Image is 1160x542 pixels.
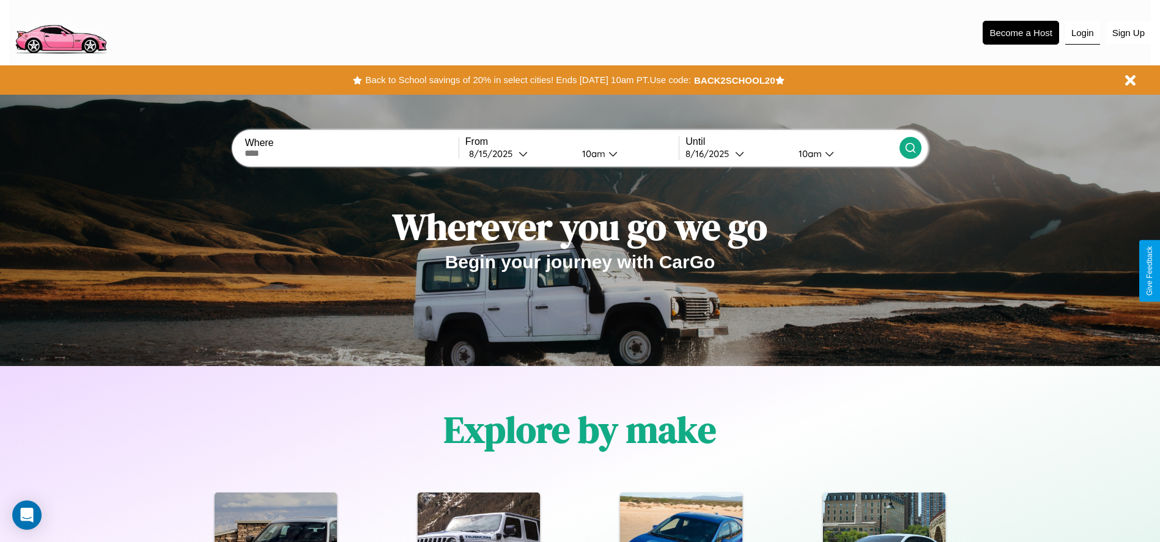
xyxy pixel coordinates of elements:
label: Until [685,136,899,147]
div: 8 / 15 / 2025 [469,148,519,159]
img: logo [9,6,112,57]
button: 10am [789,147,900,160]
div: 10am [576,148,608,159]
div: Open Intercom Messenger [12,500,42,530]
button: 10am [572,147,679,160]
div: 10am [792,148,825,159]
div: 8 / 16 / 2025 [685,148,735,159]
div: Give Feedback [1145,246,1154,296]
h1: Explore by make [444,405,716,455]
b: BACK2SCHOOL20 [694,75,775,86]
button: Login [1065,21,1100,45]
label: Where [245,137,458,148]
button: Become a Host [983,21,1059,45]
button: Back to School savings of 20% in select cities! Ends [DATE] 10am PT.Use code: [362,71,693,89]
label: From [465,136,679,147]
button: 8/15/2025 [465,147,572,160]
button: Sign Up [1106,21,1151,44]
